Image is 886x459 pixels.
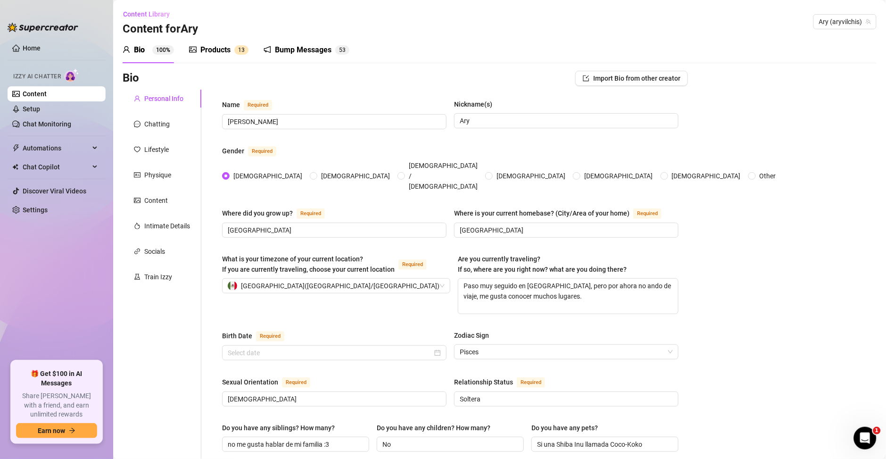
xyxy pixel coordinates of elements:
[339,47,342,53] span: 5
[152,45,174,55] sup: 100%
[23,187,86,195] a: Discover Viral Videos
[65,68,79,82] img: AI Chatter
[244,100,272,110] span: Required
[144,93,183,104] div: Personal Info
[405,160,481,192] span: [DEMOGRAPHIC_DATA] / [DEMOGRAPHIC_DATA]
[222,376,321,388] label: Sexual Orientation
[517,377,545,388] span: Required
[123,22,198,37] h3: Content for Ary
[454,330,489,341] div: Zodiac Sign
[228,225,439,235] input: Where did you grow up?
[222,423,335,433] div: Do you have any siblings? How many?
[123,7,177,22] button: Content Library
[69,427,75,434] span: arrow-right
[593,75,680,82] span: Import Bio from other creator
[297,209,325,219] span: Required
[493,171,569,181] span: [DEMOGRAPHIC_DATA]
[398,259,427,270] span: Required
[12,144,20,152] span: thunderbolt
[23,44,41,52] a: Home
[16,392,97,419] span: Share [PERSON_NAME] with a friend, and earn unlimited rewards
[854,427,877,450] iframe: Intercom live chat
[23,141,90,156] span: Automations
[668,171,745,181] span: [DEMOGRAPHIC_DATA]
[144,144,169,155] div: Lifestyle
[13,72,61,81] span: Izzy AI Chatter
[134,197,141,204] span: picture
[282,377,310,388] span: Required
[222,146,244,156] div: Gender
[134,95,141,102] span: user
[633,209,662,219] span: Required
[873,427,881,434] span: 1
[454,376,555,388] label: Relationship Status
[123,46,130,53] span: user
[144,119,170,129] div: Chatting
[275,44,331,56] div: Bump Messages
[264,46,271,53] span: notification
[228,394,439,404] input: Sexual Orientation
[342,47,346,53] span: 3
[230,171,306,181] span: [DEMOGRAPHIC_DATA]
[123,10,170,18] span: Content Library
[228,281,237,291] img: mx
[454,208,672,219] label: Where is your current homebase? (City/Area of your home)
[819,15,871,29] span: Ary (aryvilchis)
[222,330,295,342] label: Birth Date
[335,45,349,55] sup: 53
[23,90,47,98] a: Content
[256,331,284,342] span: Required
[16,423,97,438] button: Earn nowarrow-right
[134,223,141,229] span: fire
[531,423,598,433] div: Do you have any pets?
[23,120,71,128] a: Chat Monitoring
[144,170,171,180] div: Physique
[238,47,241,53] span: 1
[454,377,513,387] div: Relationship Status
[134,146,141,153] span: heart
[8,23,78,32] img: logo-BBDzfeDw.svg
[222,99,282,110] label: Name
[222,100,240,110] div: Name
[460,394,671,404] input: Relationship Status
[123,71,139,86] h3: Bio
[144,272,172,282] div: Train Izzy
[241,47,245,53] span: 3
[134,44,145,56] div: Bio
[228,348,432,358] input: Birth Date
[23,159,90,175] span: Chat Copilot
[38,427,65,434] span: Earn now
[200,44,231,56] div: Products
[134,121,141,127] span: message
[866,19,871,25] span: team
[134,172,141,178] span: idcard
[454,208,629,218] div: Where is your current homebase? (City/Area of your home)
[454,99,492,109] div: Nickname(s)
[580,171,657,181] span: [DEMOGRAPHIC_DATA]
[222,208,335,219] label: Where did you grow up?
[222,377,278,387] div: Sexual Orientation
[241,279,439,293] span: [GEOGRAPHIC_DATA] ( [GEOGRAPHIC_DATA]/[GEOGRAPHIC_DATA] )
[144,246,165,257] div: Socials
[144,221,190,231] div: Intimate Details
[460,225,671,235] input: Where is your current homebase? (City/Area of your home)
[460,116,671,126] input: Nickname(s)
[12,164,18,170] img: Chat Copilot
[382,439,516,450] input: Do you have any children? How many?
[134,274,141,280] span: experiment
[460,345,673,359] span: Pisces
[575,71,688,86] button: Import Bio from other creator
[228,117,439,127] input: Name
[228,439,362,450] input: Do you have any siblings? How many?
[248,146,276,157] span: Required
[531,423,604,433] label: Do you have any pets?
[222,145,287,157] label: Gender
[222,255,395,273] span: What is your timezone of your current location? If you are currently traveling, choose your curre...
[222,331,252,341] div: Birth Date
[222,423,341,433] label: Do you have any siblings? How many?
[222,208,293,218] div: Where did you grow up?
[454,99,499,109] label: Nickname(s)
[144,195,168,206] div: Content
[317,171,394,181] span: [DEMOGRAPHIC_DATA]
[537,439,671,450] input: Do you have any pets?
